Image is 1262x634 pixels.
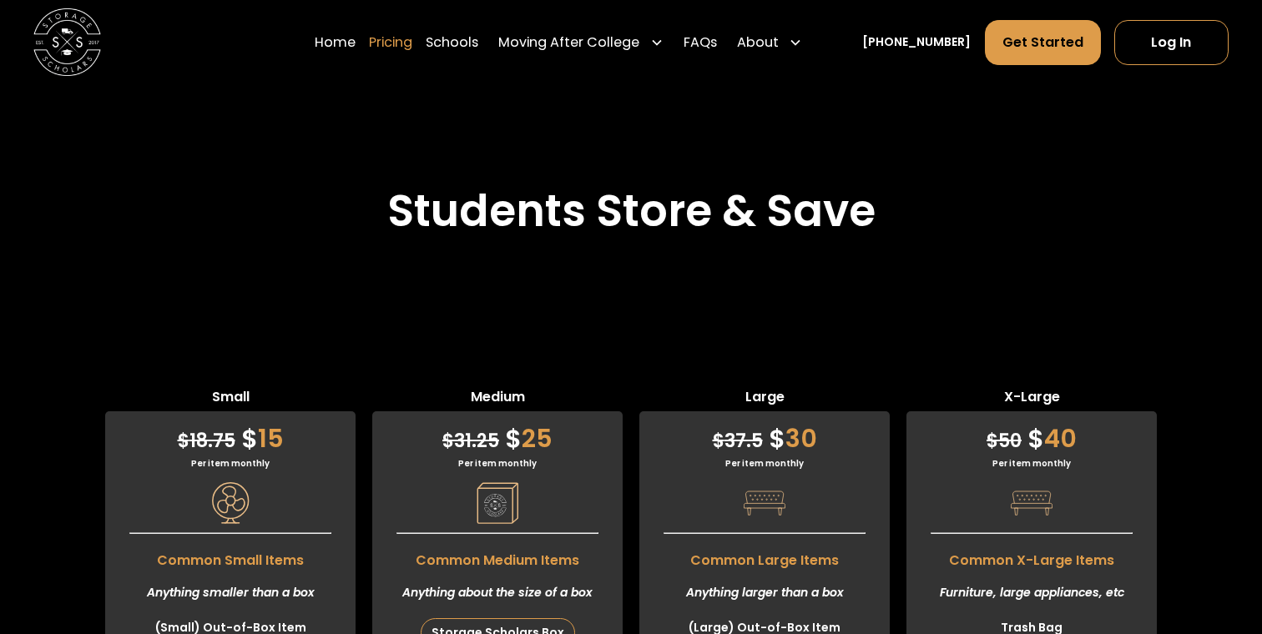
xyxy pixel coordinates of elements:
[639,387,890,411] span: Large
[105,411,356,457] div: 15
[492,18,669,65] div: Moving After College
[33,8,101,76] a: home
[498,32,639,52] div: Moving After College
[639,571,890,615] div: Anything larger than a box
[372,542,623,571] span: Common Medium Items
[241,420,258,456] span: $
[730,18,809,65] div: About
[639,542,890,571] span: Common Large Items
[209,482,251,524] img: Pricing Category Icon
[639,457,890,470] div: Per item monthly
[369,18,412,65] a: Pricing
[105,387,356,411] span: Small
[178,428,235,454] span: 18.75
[684,18,717,65] a: FAQs
[33,8,101,76] img: Storage Scholars main logo
[906,542,1157,571] span: Common X-Large Items
[906,571,1157,615] div: Furniture, large appliances, etc
[713,428,724,454] span: $
[105,457,356,470] div: Per item monthly
[987,428,998,454] span: $
[178,428,189,454] span: $
[505,420,522,456] span: $
[372,387,623,411] span: Medium
[442,428,499,454] span: 31.25
[744,482,785,524] img: Pricing Category Icon
[105,571,356,615] div: Anything smaller than a box
[426,18,478,65] a: Schools
[372,571,623,615] div: Anything about the size of a box
[862,33,971,51] a: [PHONE_NUMBER]
[372,411,623,457] div: 25
[477,482,518,524] img: Pricing Category Icon
[1027,420,1044,456] span: $
[713,428,763,454] span: 37.5
[442,428,454,454] span: $
[639,411,890,457] div: 30
[1114,19,1229,64] a: Log In
[315,18,356,65] a: Home
[769,420,785,456] span: $
[906,387,1157,411] span: X-Large
[105,542,356,571] span: Common Small Items
[906,411,1157,457] div: 40
[372,457,623,470] div: Per item monthly
[387,185,876,238] h2: Students Store & Save
[906,457,1157,470] div: Per item monthly
[737,32,779,52] div: About
[985,19,1101,64] a: Get Started
[987,428,1022,454] span: 50
[1011,482,1053,524] img: Pricing Category Icon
